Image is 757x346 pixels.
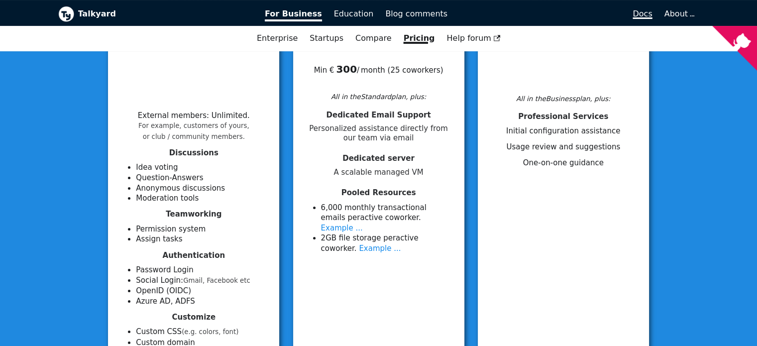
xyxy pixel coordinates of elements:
span: Docs [633,9,652,18]
div: Email us: [490,15,637,91]
small: Gmail, Facebook etc [183,277,250,284]
h4: Customize [120,313,267,322]
li: OpenID (OIDC) [136,286,267,296]
h4: Authentication [120,251,267,260]
li: Azure AD, ADFS [136,296,267,307]
a: Startups [304,30,349,47]
li: Moderation tools [136,193,267,204]
span: Education [334,9,374,18]
div: All in the Standard plan, plus: [305,91,452,102]
h4: Pooled Resources [305,188,452,198]
li: Initial configuration assistance [490,126,637,136]
li: Assign tasks [136,234,267,244]
b: 300 [336,63,357,75]
a: About [664,9,693,18]
span: A scalable managed VM [305,168,452,177]
a: Compare [355,33,392,43]
li: Question-Answers [136,173,267,183]
h4: Teamworking [120,210,267,219]
li: Password Login [136,265,267,275]
span: Dedicated Email Support [326,111,431,119]
div: Min € / month ( 25 coworkers ) [305,53,452,76]
li: 2 GB file storage per active coworker . [321,233,452,253]
span: For Business [265,9,322,21]
h4: Professional Services [490,112,637,121]
img: Talkyard logo [58,6,74,22]
span: Personalized assistance directly from our team via email [305,124,452,143]
div: All in the Business plan, plus: [490,93,637,104]
small: (e.g. colors, font) [182,328,238,336]
span: Blog comments [385,9,447,18]
a: Help forum [440,30,506,47]
li: External members : Unlimited . [138,111,250,141]
a: Talkyard logoTalkyard [58,6,251,22]
a: Example ... [321,224,363,232]
li: Custom CSS [136,327,267,338]
a: For Business [259,5,328,22]
a: Blog comments [379,5,453,22]
a: Education [328,5,380,22]
span: Dedicated server [342,154,415,163]
h4: Discussions [120,148,267,158]
a: Example ... [359,244,401,253]
li: One-on-one guidance [490,158,637,168]
li: Anonymous discussions [136,183,267,194]
b: Talkyard [78,7,251,20]
small: For example, customers of yours, or club / community members. [138,122,249,140]
li: Social Login: [136,275,267,286]
li: Usage review and suggestions [490,142,637,152]
span: Help forum [446,33,500,43]
a: Enterprise [251,30,304,47]
li: 6 ,000 monthly transactional emails per active coworker . [321,203,452,233]
li: Permission system [136,224,267,234]
a: Docs [453,5,658,22]
li: Idea voting [136,162,267,173]
a: Pricing [398,30,441,47]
